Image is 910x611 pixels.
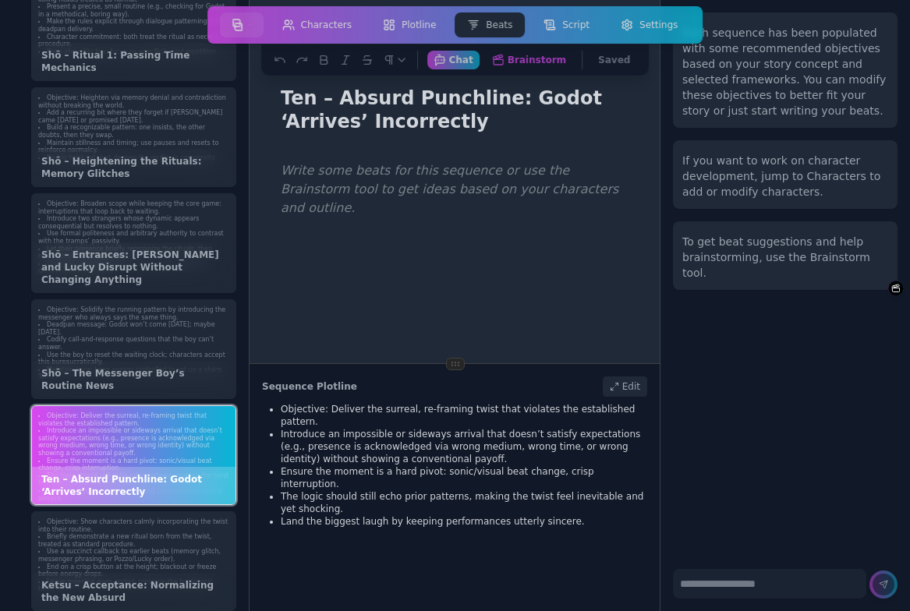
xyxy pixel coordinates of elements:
li: Objective: Deliver the surreal, re-framing twist that violates the established pattern. [281,403,647,428]
button: Brainstorm [486,51,572,69]
li: Objective: Deliver the surreal, re-framing twist that violates the established pattern. [38,412,229,427]
li: Use the boy to reset the waiting clock; characters accept this bureaucratically. [38,351,229,366]
li: Make the rules explicit through dialogue patterning and deadpan delivery. [38,18,229,33]
li: Briefly demonstrate a new ritual born from the twist, treated as standard procedure. [38,533,229,548]
div: Shō – The Messenger Boy’s Routine News [32,361,235,398]
div: Each sequence has been populated with some recommended objectives based on your story concept and... [682,25,888,118]
li: Objective: Solidify the running pattern by introducing the messenger who always says the same thing. [38,306,229,321]
li: Deadpan message: Godot won’t come [DATE]; maybe [DATE]. [38,321,229,336]
h1: Ten – Absurd Punchline: Godot ‘Arrives’ Incorrectly [274,83,635,136]
li: Introduce an impossible or sideways arrival that doesn’t satisfy expectations (e.g., presence is ... [281,428,647,465]
div: To get beat suggestions and help brainstorming, use the Brainstorm tool. [682,234,888,281]
li: Introduce two strangers whose dynamic appears consequential but resolves to nothing. [38,215,229,230]
a: Plotline [367,9,451,41]
li: Add a recurring bit where they forget if [PERSON_NAME] came [DATE] or promised [DATE]. [38,109,229,124]
button: Settings [608,12,690,37]
button: Characters [270,12,365,37]
button: Brainstorm [888,281,904,296]
li: Build a recognizable pattern: one insists, the other doubts, then they swap. [38,124,229,139]
li: End on a crisp button at the height; blackout or freeze before energy drops. [38,563,229,578]
a: Settings [605,9,693,41]
li: Objective: Broaden scope while keeping the core game: interruptions that loop back to waiting. [38,200,229,215]
li: Maintain stillness and timing; use pauses and resets to reinforce normalcy. [38,140,229,154]
li: Ensure the moment is a hard pivot: sonic/visual beat change, crisp interruption. [281,465,647,490]
button: Script [531,12,602,37]
div: Shō – Heightening the Rituals: Memory Glitches [32,149,235,186]
div: Shō – Entrances: [PERSON_NAME] and Lucky Disrupt Without Changing Anything [32,242,235,292]
div: Shō – Ritual 1: Passing Time Mechanics [32,43,235,80]
a: Beats [451,9,528,41]
li: Objective: Heighten via memory denial and contradiction without breaking the world. [38,94,229,109]
div: Ten – Absurd Punchline: Godot ‘Arrives’ Incorrectly [32,467,235,504]
li: Use formal politeness and arbitrary authority to contrast with the tramps’ passivity. [38,230,229,245]
button: Chat [427,51,480,69]
li: Character commitment: both treat the ritual as necessary procedure. [38,34,229,48]
div: Ketsu – Acceptance: Normalizing the New Absurd [32,573,235,610]
a: Script [528,9,605,41]
button: Plotline [370,12,448,37]
li: Codify call-and-response questions that the boy can’t answer. [38,336,229,351]
li: Land the biggest laugh by keeping performances utterly sincere. [281,515,647,528]
li: Introduce an impossible or sideways arrival that doesn’t satisfy expectations (e.g., presence is ... [38,427,229,457]
button: Saved [592,51,636,69]
button: Beats [455,12,525,37]
h2: Sequence Plotline [262,380,357,393]
div: Edit [603,376,647,397]
li: Use a succinct callback to earlier beats (memory glitch, messenger phrasing, or Pozzo/Lucky order). [38,548,229,563]
div: If you want to work on character development, jump to Characters to add or modify characters. [682,153,888,200]
li: The logic should still echo prior patterns, making the twist feel inevitable and yet shocking. [281,490,647,515]
li: Objective: Show characters calmly incorporating the twist into their routine. [38,518,229,533]
img: storyboard [232,19,243,31]
li: Ensure the moment is a hard pivot: sonic/visual beat change, crisp interruption. [38,457,229,472]
a: Characters [267,9,368,41]
li: Present a precise, small routine (e.g., checking for Godot in a methodical, boring way). [38,3,229,18]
